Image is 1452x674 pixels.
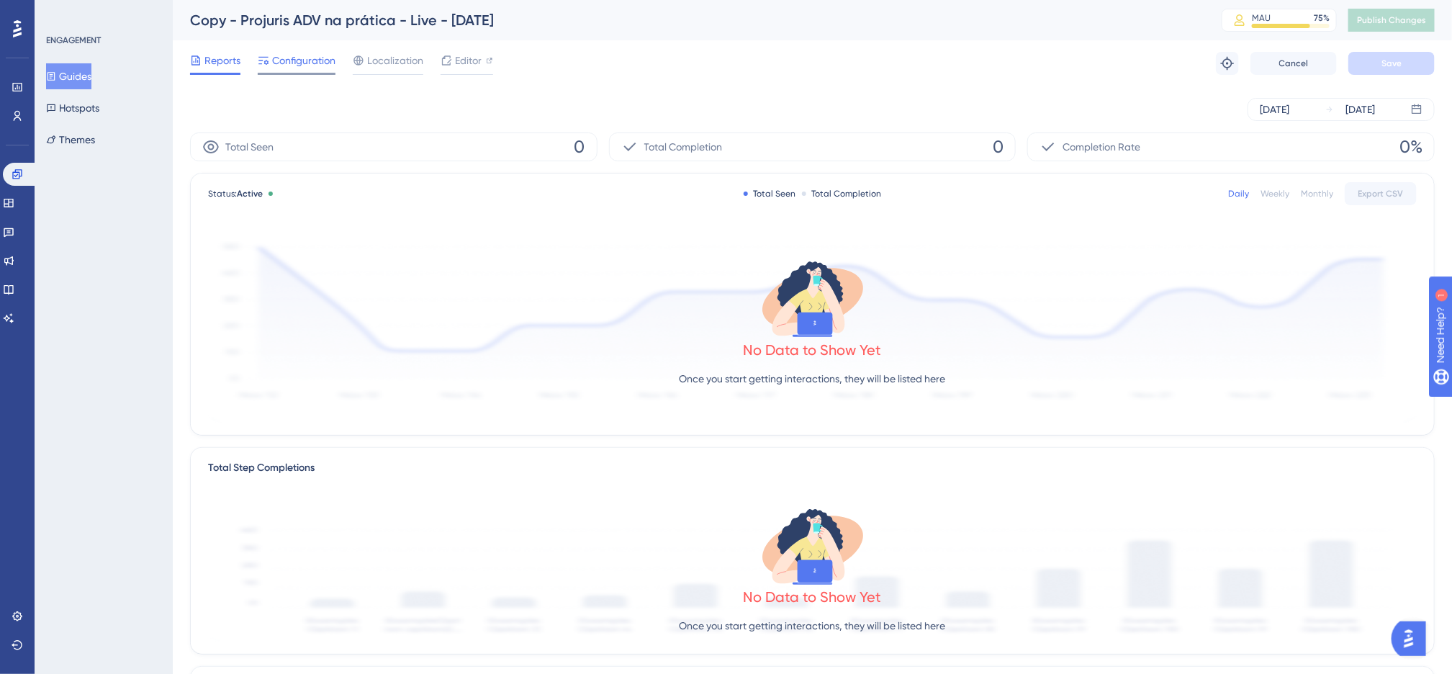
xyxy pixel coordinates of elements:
[644,138,723,156] span: Total Completion
[1348,9,1435,32] button: Publish Changes
[1314,12,1330,24] div: 75 %
[680,617,946,634] p: Once you start getting interactions, they will be listed here
[680,370,946,387] p: Once you start getting interactions, they will be listed here
[1345,101,1375,118] div: [DATE]
[367,52,423,69] span: Localization
[34,4,90,21] span: Need Help?
[744,340,882,360] div: No Data to Show Yet
[46,35,101,46] div: ENGAGEMENT
[1348,52,1435,75] button: Save
[574,135,585,158] span: 0
[744,587,882,607] div: No Data to Show Yet
[1399,135,1422,158] span: 0%
[455,52,482,69] span: Editor
[993,135,1004,158] span: 0
[1250,52,1337,75] button: Cancel
[1252,12,1271,24] div: MAU
[208,188,263,199] span: Status:
[46,127,95,153] button: Themes
[1228,188,1249,199] div: Daily
[204,52,240,69] span: Reports
[237,189,263,199] span: Active
[1261,188,1289,199] div: Weekly
[1357,14,1426,26] span: Publish Changes
[1392,617,1435,660] iframe: UserGuiding AI Assistant Launcher
[1063,138,1140,156] span: Completion Rate
[1260,101,1289,118] div: [DATE]
[744,188,796,199] div: Total Seen
[1358,188,1404,199] span: Export CSV
[802,188,882,199] div: Total Completion
[1381,58,1402,69] span: Save
[1301,188,1333,199] div: Monthly
[272,52,335,69] span: Configuration
[1345,182,1417,205] button: Export CSV
[1279,58,1309,69] span: Cancel
[46,95,99,121] button: Hotspots
[46,63,91,89] button: Guides
[208,459,315,477] div: Total Step Completions
[190,10,1186,30] div: Copy - Projuris ADV na prática - Live - [DATE]
[100,7,104,19] div: 1
[225,138,274,156] span: Total Seen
